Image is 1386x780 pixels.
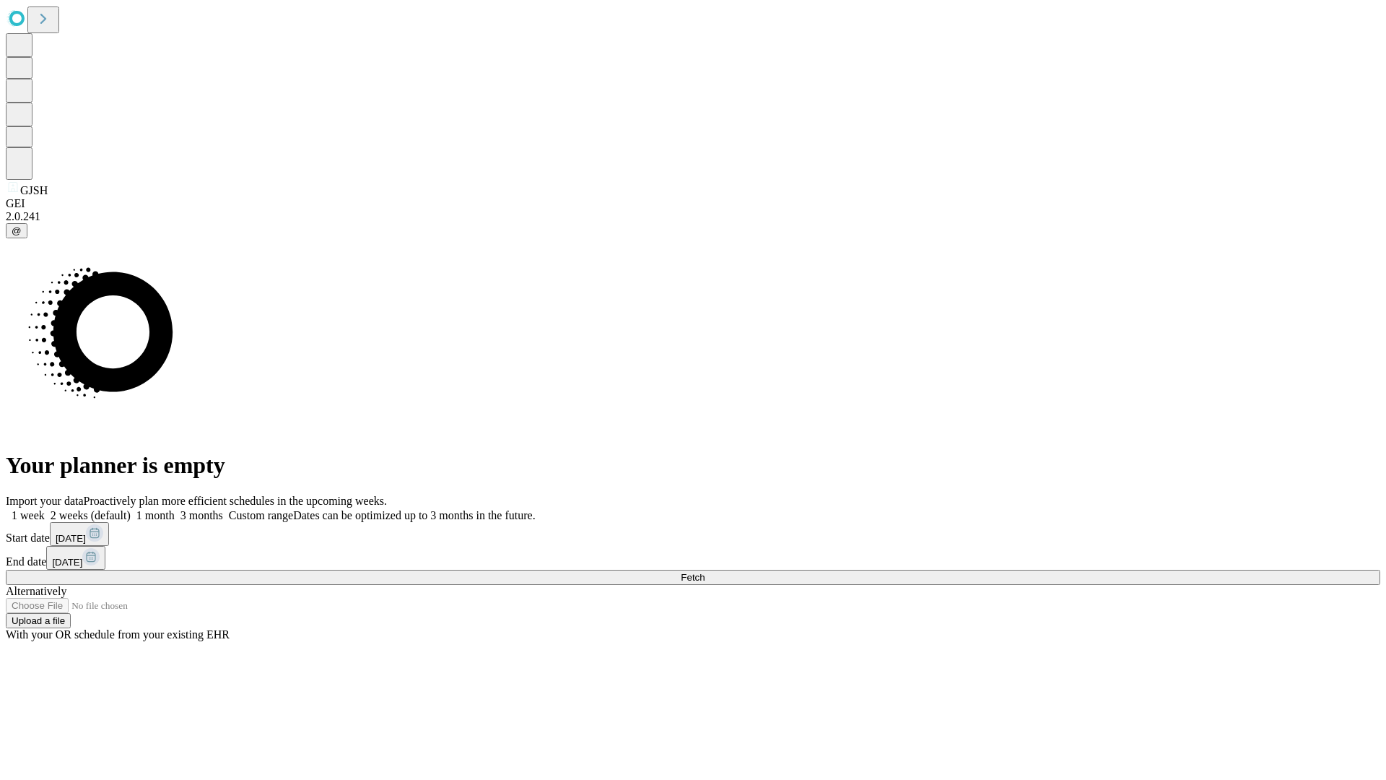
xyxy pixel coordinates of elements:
span: 1 month [136,509,175,521]
span: 3 months [180,509,223,521]
button: Upload a file [6,613,71,628]
div: Start date [6,522,1380,546]
button: @ [6,223,27,238]
span: @ [12,225,22,236]
div: End date [6,546,1380,570]
span: 2 weeks (default) [51,509,131,521]
span: Proactively plan more efficient schedules in the upcoming weeks. [84,495,387,507]
span: 1 week [12,509,45,521]
span: Import your data [6,495,84,507]
span: Custom range [229,509,293,521]
span: [DATE] [52,557,82,568]
div: 2.0.241 [6,210,1380,223]
span: GJSH [20,184,48,196]
span: Dates can be optimized up to 3 months in the future. [293,509,535,521]
span: Fetch [681,572,705,583]
button: [DATE] [46,546,105,570]
span: [DATE] [56,533,86,544]
div: GEI [6,197,1380,210]
button: Fetch [6,570,1380,585]
h1: Your planner is empty [6,452,1380,479]
button: [DATE] [50,522,109,546]
span: With your OR schedule from your existing EHR [6,628,230,641]
span: Alternatively [6,585,66,597]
